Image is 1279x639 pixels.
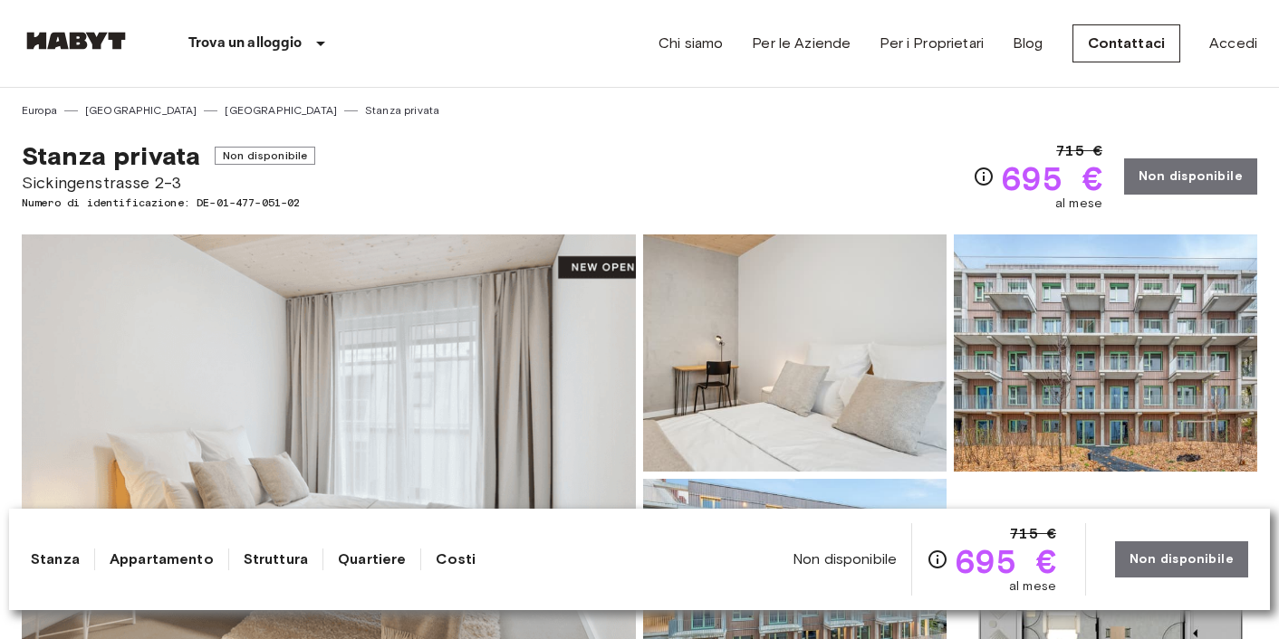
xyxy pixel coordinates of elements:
[1013,33,1043,54] a: Blog
[1056,140,1102,162] span: 715 €
[215,147,315,165] span: Non disponibile
[793,549,897,569] span: Non disponibile
[880,33,984,54] a: Per i Proprietari
[31,548,80,570] a: Stanza
[1010,523,1056,545] span: 715 €
[365,102,439,119] a: Stanza privata
[244,548,308,570] a: Struttura
[110,548,214,570] a: Appartamento
[1209,33,1257,54] a: Accedi
[659,33,723,54] a: Chi siamo
[436,548,476,570] a: Costi
[1072,24,1181,62] a: Contattaci
[1009,577,1056,596] span: al mese
[188,33,303,54] p: Trova un alloggio
[927,548,948,570] svg: Verifica i dettagli delle spese nella sezione 'Riassunto dei Costi'. Si prega di notare che gli s...
[338,548,406,570] a: Quartiere
[752,33,851,54] a: Per le Aziende
[225,102,337,119] a: [GEOGRAPHIC_DATA]
[22,171,315,195] span: Sickingenstrasse 2-3
[22,195,315,211] span: Numero di identificazione: DE-01-477-051-02
[956,545,1056,577] span: 695 €
[643,234,947,472] img: Picture of unit DE-01-477-051-02
[973,166,995,187] svg: Verifica i dettagli delle spese nella sezione 'Riassunto dei Costi'. Si prega di notare che gli s...
[22,140,200,171] span: Stanza privata
[85,102,197,119] a: [GEOGRAPHIC_DATA]
[954,234,1257,472] img: Picture of unit DE-01-477-051-02
[1002,162,1102,195] span: 695 €
[22,102,57,119] a: Europa
[1055,195,1102,213] span: al mese
[22,32,130,50] img: Habyt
